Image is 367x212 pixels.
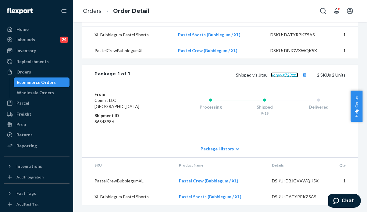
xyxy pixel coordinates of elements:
button: Open account menu [344,5,356,17]
span: Package History [201,146,234,152]
button: Fast Tags [4,189,69,198]
div: Integrations [16,163,42,169]
div: DSKU: DATYRPKZ5AS [270,32,321,38]
a: Pastel Crew (Bubblegum / XL) [179,178,238,183]
td: 1 [328,173,358,189]
td: 1 [326,27,358,43]
div: Inbounds [16,37,35,43]
a: Reporting [4,141,69,151]
a: Inbounds24 [4,35,69,45]
th: Product Name [174,158,267,173]
a: Orders [83,8,102,14]
div: DSKU: DBJGVXWQK5X [270,48,321,54]
div: DSKU: DATYRPKZ5AS [272,194,323,200]
div: Processing [184,104,238,110]
div: 2 SKUs 2 Units [130,71,346,79]
button: Help Center [351,91,362,122]
a: vdhvyg729zz3 [271,72,298,77]
span: Comfrt LLC [GEOGRAPHIC_DATA] [94,98,139,109]
td: XL Bubblegum Pastel Shorts [82,27,173,43]
div: Returns [16,132,33,138]
a: Pastel Shorts (Bubblegum / XL) [179,194,241,199]
a: Add Fast Tag [4,201,69,208]
a: Order Detail [113,8,149,14]
div: Freight [16,111,31,117]
dd: 86543986 [94,119,159,125]
div: Add Integration [16,174,44,180]
div: Add Fast Tag [16,202,38,207]
a: Wholesale Orders [14,88,70,98]
div: DSKU: DBJGVXWQK5X [272,178,323,184]
a: Replenishments [4,57,69,66]
button: Close Navigation [57,5,69,17]
div: Orders [16,69,31,75]
th: Qty [328,158,358,173]
a: Home [4,24,69,34]
div: 24 [60,37,68,43]
div: Package 1 of 1 [94,71,130,79]
a: Inventory [4,46,69,56]
iframe: Opens a widget where you can chat to one of our agents [328,194,361,209]
div: Ecommerce Orders [17,79,56,85]
div: Home [16,26,29,32]
a: Orders [4,67,69,77]
td: PastelCrewBubblegumXL [82,43,173,59]
td: 1 [326,43,358,59]
td: PastelCrewBubblegumXL [82,173,174,189]
td: XL Bubblegum Pastel Shorts [82,189,174,205]
td: 1 [328,189,358,205]
div: 9/19 [238,111,292,116]
img: Flexport logo [7,8,33,14]
a: Freight [4,109,69,119]
a: Pastel Crew (Bubblegum / XL) [178,48,237,53]
a: Ecommerce Orders [14,77,70,87]
div: Replenishments [16,59,49,65]
a: Parcel [4,98,69,108]
div: Inventory [16,48,36,54]
a: Prep [4,120,69,129]
ol: breadcrumbs [78,2,154,20]
div: Fast Tags [16,190,36,196]
div: Delivered [292,104,346,110]
a: Pastel Shorts (Bubblegum / XL) [178,32,241,37]
button: Open Search Box [317,5,329,17]
button: Integrations [4,161,69,171]
div: Reporting [16,143,37,149]
div: Prep [16,121,26,128]
dt: Shipment ID [94,113,159,119]
a: Add Integration [4,174,69,181]
th: SKU [82,158,174,173]
a: Returns [4,130,69,140]
button: Open notifications [330,5,343,17]
span: Shipped via Jitsu [236,72,308,77]
button: Copy tracking number [301,71,308,79]
div: Parcel [16,100,29,106]
th: Details [267,158,328,173]
dt: From [94,91,159,97]
div: Shipped [238,104,292,110]
div: Wholesale Orders [17,90,54,96]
